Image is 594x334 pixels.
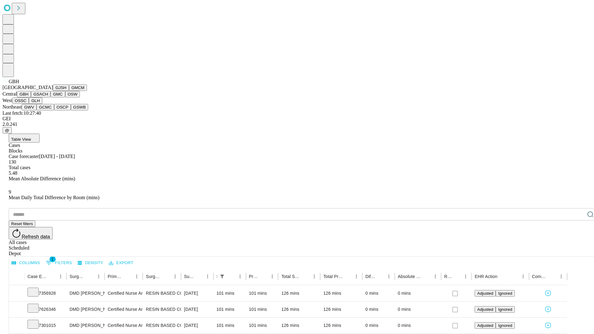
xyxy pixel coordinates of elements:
div: EHR Action [475,274,497,279]
span: [GEOGRAPHIC_DATA] [2,85,53,90]
div: GEI [2,116,592,122]
div: Certified Nurse Anesthetist [108,302,140,317]
button: Menu [310,272,319,281]
div: Surgeon Name [70,274,85,279]
div: Comments [532,274,548,279]
button: Sort [453,272,461,281]
button: OSCP [54,104,71,110]
div: DMD [PERSON_NAME] Dmd [70,318,101,333]
button: Sort [548,272,557,281]
button: Sort [343,272,352,281]
button: Select columns [10,258,42,268]
div: DMD [PERSON_NAME] Dmd [70,302,101,317]
div: 126 mins [323,318,359,333]
span: 130 [9,159,16,165]
div: 0 mins [365,302,392,317]
button: Menu [557,272,566,281]
button: Menu [385,272,393,281]
button: Expand [12,288,21,299]
button: Menu [352,272,361,281]
span: Adjusted [477,307,493,312]
span: GBH [9,79,19,84]
button: Sort [48,272,56,281]
div: 2.0.241 [2,122,592,127]
span: Mean Daily Total Difference by Room (mins) [9,195,99,200]
span: Adjusted [477,323,493,328]
span: Total cases [9,165,30,170]
button: GBH [17,91,31,97]
button: Menu [56,272,65,281]
button: Expand [12,320,21,331]
div: 126 mins [281,302,317,317]
button: Refresh data [9,227,53,239]
span: Mean Absolute Difference (mins) [9,176,75,181]
div: 101 mins [249,285,275,301]
div: Difference [365,274,375,279]
div: 101 mins [249,302,275,317]
button: Sort [422,272,431,281]
span: Ignored [498,323,512,328]
span: West [2,98,12,103]
button: Export [107,258,135,268]
button: Ignored [496,290,514,297]
div: 0 mins [398,285,438,301]
span: Adjusted [477,291,493,296]
button: Sort [498,272,507,281]
div: 126 mins [323,302,359,317]
div: 0 mins [365,285,392,301]
button: Sort [86,272,94,281]
button: Adjusted [475,290,496,297]
button: Sort [124,272,132,281]
button: Ignored [496,322,514,329]
button: Sort [227,272,236,281]
div: [DATE] [184,285,210,301]
button: Menu [461,272,470,281]
button: Sort [195,272,203,281]
div: Case Epic Id [28,274,47,279]
button: Sort [162,272,171,281]
span: Reset filters [11,221,33,226]
button: GCMC [37,104,54,110]
div: Primary Service [108,274,123,279]
div: Certified Nurse Anesthetist [108,285,140,301]
div: 101 mins [217,285,243,301]
span: Last fetch: 10:27:40 [2,110,41,116]
span: Ignored [498,291,512,296]
button: Menu [94,272,103,281]
span: @ [5,128,9,133]
span: 5.48 [9,170,17,176]
div: 0 mins [398,302,438,317]
div: Certified Nurse Anesthetist [108,318,140,333]
button: GJSH [53,84,69,91]
button: Density [76,258,105,268]
div: Scheduled In Room Duration [217,274,217,279]
button: GSWB [71,104,88,110]
button: GLH [29,97,42,104]
div: 1 active filter [218,272,226,281]
div: 7356928 [28,285,63,301]
button: Menu [203,272,212,281]
button: GSACH [31,91,50,97]
span: 9 [9,189,11,195]
div: [DATE] [184,302,210,317]
div: 126 mins [323,285,359,301]
button: OSSC [12,97,29,104]
div: 126 mins [281,285,317,301]
div: [DATE] [184,318,210,333]
button: GWV [22,104,37,110]
button: Sort [376,272,385,281]
span: Ignored [498,307,512,312]
span: [DATE] - [DATE] [39,154,75,159]
button: Menu [236,272,244,281]
span: 1 [49,256,56,262]
button: Menu [268,272,277,281]
button: OSW [65,91,80,97]
button: Menu [519,272,527,281]
button: Reset filters [9,221,35,227]
div: Predicted In Room Duration [249,274,259,279]
span: Table View [11,137,31,142]
span: Northeast [2,104,22,109]
div: Absolute Difference [398,274,422,279]
div: 7626346 [28,302,63,317]
span: Case forecaster [9,154,39,159]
